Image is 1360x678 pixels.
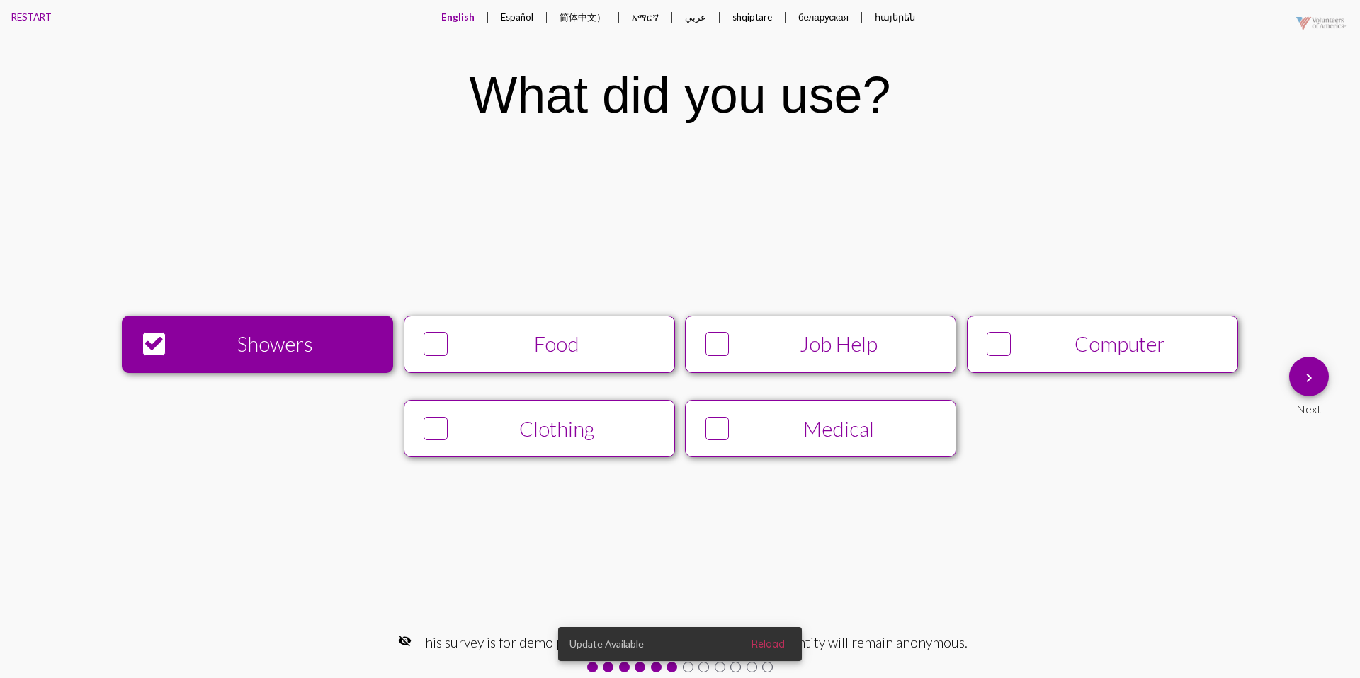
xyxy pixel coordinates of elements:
[404,400,675,457] button: Clothing
[1016,332,1224,356] div: Computer
[735,417,943,441] div: Medical
[398,634,412,648] mat-icon: visibility_off
[752,638,785,650] span: Reload
[1300,369,1317,386] mat-icon: Next Question
[685,316,956,373] button: Job Help
[569,637,644,651] span: Update Available
[172,332,380,356] div: Showers
[469,66,890,124] div: What did you use?
[1289,396,1329,415] div: Next
[453,417,661,441] div: Clothing
[685,400,956,457] button: Medical
[417,634,968,650] span: This survey is for demo purposes, we value your privacy, your identity will remain anonymous.
[735,332,943,356] div: Job Help
[122,316,393,373] button: Showers
[453,332,661,356] div: Food
[740,631,796,657] button: Reload
[1289,357,1329,396] button: Next Question
[404,316,675,373] button: Food
[967,316,1238,373] button: Computer
[1286,4,1356,43] img: VOAmerica-1920-logo-pos-alpha-20210513.png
